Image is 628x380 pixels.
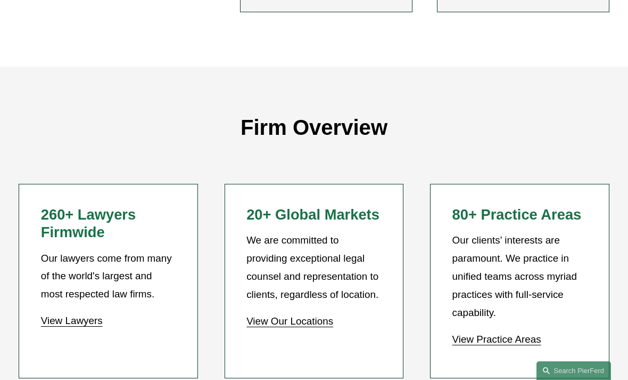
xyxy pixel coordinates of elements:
a: Search this site [536,361,611,380]
h2: 20+ Global Markets [246,206,382,223]
a: View Practice Areas [452,334,541,345]
p: Firm Overview [19,108,609,147]
p: We are committed to providing exceptional legal counsel and representation to clients, regardless... [246,231,382,304]
a: View Our Locations [246,316,333,327]
h2: 260+ Lawyers Firmwide [41,206,176,241]
h2: 80+ Practice Areas [452,206,588,223]
a: View Lawyers [41,315,103,326]
p: Our clients’ interests are paramount. We practice in unified teams across myriad practices with f... [452,231,588,321]
p: Our lawyers come from many of the world's largest and most respected law firms. [41,249,176,304]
